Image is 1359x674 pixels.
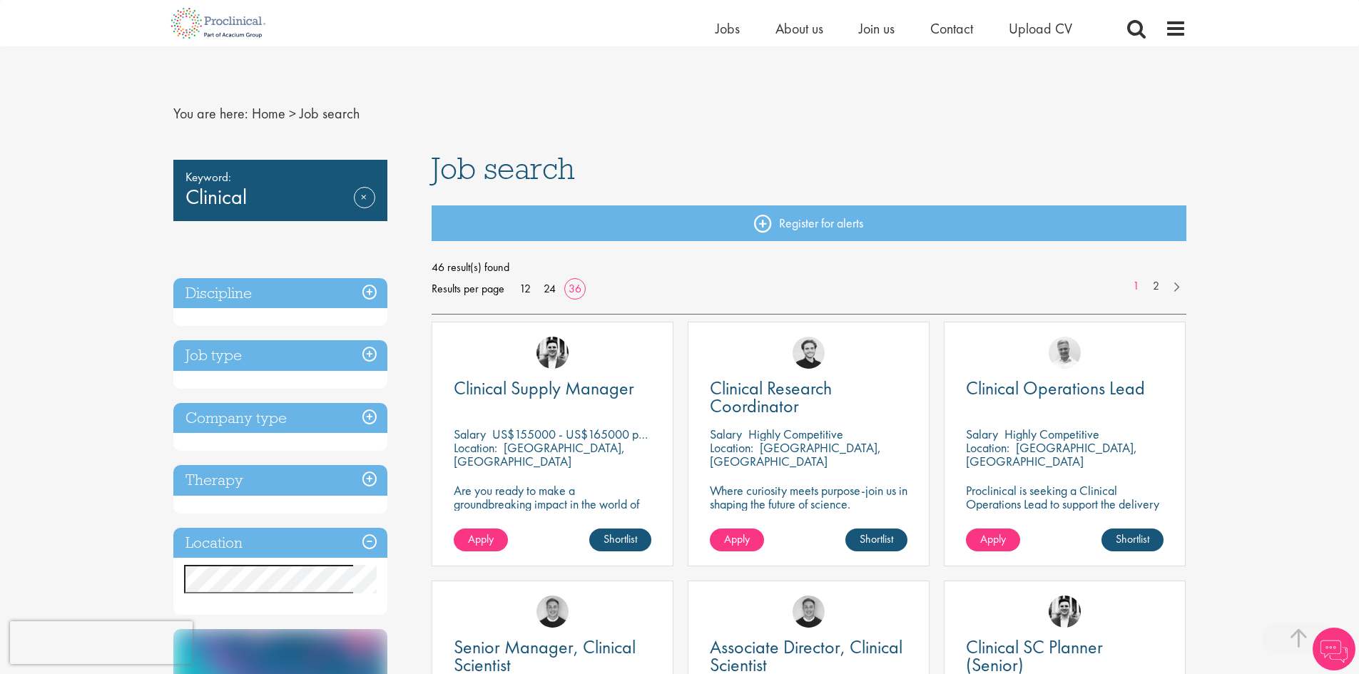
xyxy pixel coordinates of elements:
span: Clinical Research Coordinator [710,376,832,418]
img: Bo Forsen [793,596,825,628]
a: Shortlist [589,529,651,551]
a: Clinical SC Planner (Senior) [966,638,1164,674]
span: Location: [454,439,497,456]
img: Bo Forsen [536,596,569,628]
p: Highly Competitive [1004,426,1099,442]
a: Join us [859,19,895,38]
a: Upload CV [1009,19,1072,38]
a: Shortlist [1101,529,1164,551]
a: Senior Manager, Clinical Scientist [454,638,651,674]
a: Clinical Operations Lead [966,379,1164,397]
a: Jobs [716,19,740,38]
a: Apply [966,529,1020,551]
span: Clinical Operations Lead [966,376,1145,400]
a: 36 [564,281,586,296]
span: Salary [454,426,486,442]
div: Clinical [173,160,387,221]
a: About us [775,19,823,38]
p: Where curiosity meets purpose-join us in shaping the future of science. [710,484,907,511]
h3: Location [173,528,387,558]
span: Keyword: [185,167,375,187]
span: Clinical Supply Manager [454,376,634,400]
span: Location: [966,439,1009,456]
h3: Discipline [173,278,387,309]
p: US$155000 - US$165000 per annum [492,426,683,442]
span: Job search [432,149,575,188]
span: You are here: [173,104,248,123]
span: Apply [724,531,750,546]
a: Register for alerts [432,205,1186,241]
a: 2 [1146,278,1166,295]
img: Joshua Bye [1049,337,1081,369]
span: Salary [966,426,998,442]
span: Apply [468,531,494,546]
a: Shortlist [845,529,907,551]
a: Apply [454,529,508,551]
p: [GEOGRAPHIC_DATA], [GEOGRAPHIC_DATA] [710,439,881,469]
p: Highly Competitive [748,426,843,442]
h3: Therapy [173,465,387,496]
h3: Job type [173,340,387,371]
a: 1 [1126,278,1146,295]
iframe: reCAPTCHA [10,621,193,664]
span: Job search [300,104,360,123]
span: Results per page [432,278,504,300]
a: Apply [710,529,764,551]
p: Are you ready to make a groundbreaking impact in the world of biotechnology? Join a growing compa... [454,484,651,551]
a: Remove [354,187,375,228]
a: breadcrumb link [252,104,285,123]
a: 24 [539,281,561,296]
a: 12 [514,281,536,296]
p: [GEOGRAPHIC_DATA], [GEOGRAPHIC_DATA] [966,439,1137,469]
img: Nico Kohlwes [793,337,825,369]
span: Location: [710,439,753,456]
a: Associate Director, Clinical Scientist [710,638,907,674]
h3: Company type [173,403,387,434]
a: Clinical Research Coordinator [710,379,907,415]
img: Edward Little [1049,596,1081,628]
a: Clinical Supply Manager [454,379,651,397]
span: Salary [710,426,742,442]
p: [GEOGRAPHIC_DATA], [GEOGRAPHIC_DATA] [454,439,625,469]
span: > [289,104,296,123]
span: Apply [980,531,1006,546]
span: 46 result(s) found [432,257,1186,278]
img: Edward Little [536,337,569,369]
img: Chatbot [1313,628,1355,670]
a: Contact [930,19,973,38]
p: Proclinical is seeking a Clinical Operations Lead to support the delivery of clinical trials in o... [966,484,1164,524]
